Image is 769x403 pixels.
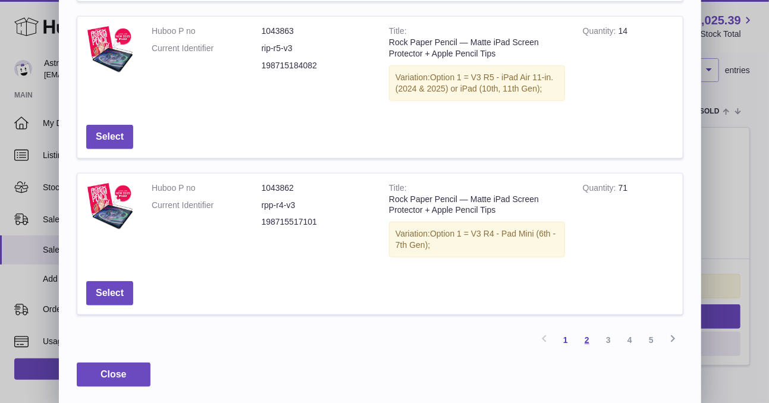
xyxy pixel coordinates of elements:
strong: Title [389,26,407,39]
dd: 198715517101 [262,216,372,228]
dt: Current Identifier [152,43,262,54]
dt: Current Identifier [152,200,262,211]
img: Rock Paper Pencil — Matte iPad Screen Protector + Apple Pencil Tips [86,182,134,230]
div: Variation: [389,222,565,257]
span: Option 1 = V3 R4 - Pad Mini (6th - 7th Gen); [396,229,555,250]
img: Rock Paper Pencil — Matte iPad Screen Protector + Apple Pencil Tips [86,26,134,73]
strong: Title [389,183,407,196]
span: Option 1 = V3 R5 - iPad Air 11-in. (2024 & 2025) or iPad (10th, 11th Gen); [396,73,554,93]
a: 1 [555,329,576,351]
td: 71 [574,174,683,272]
td: 14 [574,17,683,115]
a: 3 [598,329,619,351]
a: 2 [576,329,598,351]
dd: 1043863 [262,26,372,37]
button: Select [86,281,133,306]
dd: rpp-r4-v3 [262,200,372,211]
button: Select [86,125,133,149]
div: Rock Paper Pencil — Matte iPad Screen Protector + Apple Pencil Tips [389,194,565,216]
dd: 1043862 [262,182,372,194]
strong: Quantity [583,26,619,39]
div: Rock Paper Pencil — Matte iPad Screen Protector + Apple Pencil Tips [389,37,565,59]
dt: Huboo P no [152,26,262,37]
dd: 198715184082 [262,60,372,71]
button: Close [77,363,150,387]
strong: Quantity [583,183,619,196]
a: 4 [619,329,641,351]
dd: rip-r5-v3 [262,43,372,54]
a: 5 [641,329,662,351]
span: Close [101,369,127,379]
div: Variation: [389,65,565,101]
dt: Huboo P no [152,182,262,194]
